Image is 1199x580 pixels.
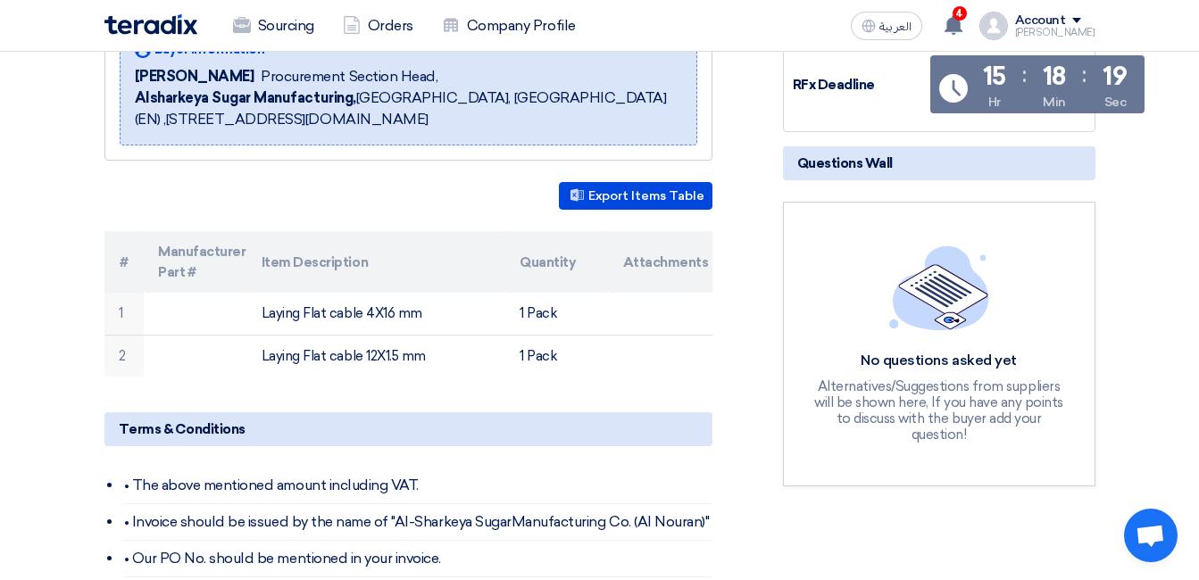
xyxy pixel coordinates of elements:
div: Hr [988,93,1001,112]
span: [PERSON_NAME] [135,66,254,87]
span: Terms & Conditions [119,419,246,439]
td: 1 Pack [505,335,609,377]
div: Min [1043,93,1066,112]
div: RFx Deadline [793,75,927,95]
li: • Our PO No. should be mentioned in your invoice. [122,541,712,577]
span: Questions Wall [797,153,893,173]
span: 4 [953,6,967,21]
td: Laying Flat cable 4X16 mm [247,293,505,335]
div: Alternatives/Suggestions from suppliers will be shown here, If you have any points to discuss wit... [809,378,1070,443]
li: • The above mentioned amount including VAT. [122,468,712,504]
th: # [104,231,145,293]
span: العربية [879,21,912,33]
img: profile_test.png [979,12,1008,40]
td: 1 Pack [505,293,609,335]
span: Procurement Section Head, [261,66,437,87]
td: Laying Flat cable 12X1.5 mm [247,335,505,377]
div: : [1082,59,1087,91]
div: No questions asked yet [809,352,1070,370]
img: empty_state_list.svg [889,245,989,329]
div: [PERSON_NAME] [1015,28,1095,37]
b: Alsharkeya Sugar Manufacturing, [135,89,356,106]
th: Item Description [247,231,505,293]
button: Export Items Table [559,182,712,210]
th: Attachments [609,231,712,293]
img: Teradix logo [104,14,197,35]
div: 15 [983,64,1006,89]
div: Open chat [1124,509,1178,562]
td: 2 [104,335,145,377]
li: • Invoice should be issued by the name of "Al-Sharkeya SugarManufacturing Co. (Al Nouran)" [122,504,712,541]
span: [GEOGRAPHIC_DATA], [GEOGRAPHIC_DATA] (EN) ,[STREET_ADDRESS][DOMAIN_NAME] [135,87,682,130]
th: Quantity [505,231,609,293]
button: العربية [851,12,922,40]
a: Sourcing [219,6,329,46]
div: 19 [1103,64,1127,89]
div: : [1022,59,1027,91]
div: Account [1015,13,1066,29]
div: Sec [1104,93,1127,112]
a: Company Profile [428,6,590,46]
th: Manufacturer Part # [144,231,247,293]
a: Orders [329,6,428,46]
div: 18 [1043,64,1066,89]
td: 1 [104,293,145,335]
